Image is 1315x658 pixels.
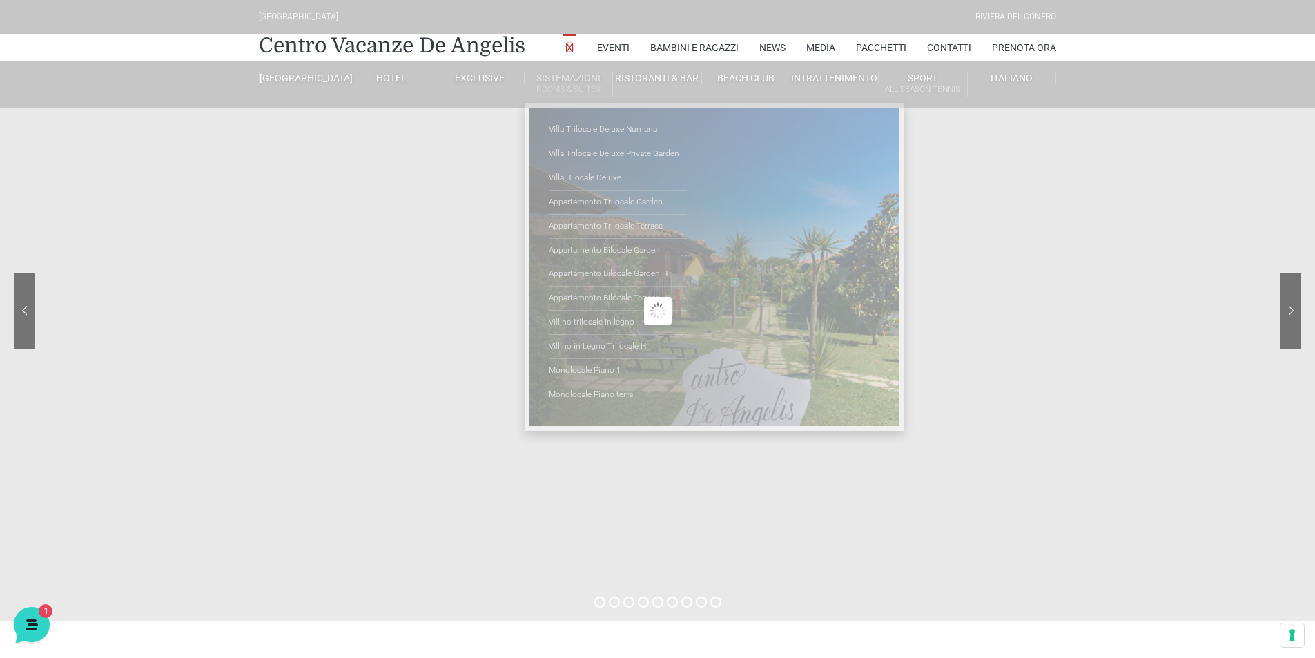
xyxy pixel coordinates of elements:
a: Appartamento Bilocale Terrace [549,287,687,311]
button: Inizia una conversazione [22,174,254,202]
a: SistemazioniRooms & Suites [525,72,613,97]
small: All Season Tennis [879,83,966,96]
a: Villino in Legno Trilocale H [549,335,687,359]
a: Villino trilocale in legno [549,311,687,335]
a: Beach Club [702,72,790,84]
a: [DEMOGRAPHIC_DATA] tutto [123,110,254,122]
p: Ciao! Benvenuto al [GEOGRAPHIC_DATA]! Come posso aiutarti! [58,149,219,163]
span: Le tue conversazioni [22,110,117,122]
a: Villa Bilocale Deluxe [549,166,687,191]
a: Appartamento Trilocale Terrace [549,215,687,239]
button: Le tue preferenze relative al consenso per le tecnologie di tracciamento [1280,623,1304,647]
p: [DATE] [227,133,254,145]
iframe: Customerly Messenger Launcher [11,604,52,646]
p: Home [41,463,65,475]
a: Centro Vacanze De Angelis [259,32,525,59]
p: La nostra missione è rendere la tua esperienza straordinaria! [11,61,232,88]
img: light [22,134,50,162]
div: [GEOGRAPHIC_DATA] [259,10,338,23]
span: [PERSON_NAME] [58,133,219,146]
p: Messaggi [119,463,157,475]
a: Exclusive [436,72,525,84]
a: [GEOGRAPHIC_DATA] [259,72,347,84]
button: Aiuto [180,443,265,475]
button: Home [11,443,96,475]
a: SportAll Season Tennis [879,72,967,97]
a: Villa Trilocale Deluxe Numana [549,118,687,142]
div: Riviera Del Conero [975,10,1056,23]
span: 1 [138,442,148,452]
a: Appartamento Bilocale Garden [549,239,687,263]
a: Monolocale Piano terra [549,383,687,407]
a: Media [806,34,835,61]
a: Villa Trilocale Deluxe Private Garden [549,142,687,166]
a: Hotel [347,72,436,84]
button: 1Messaggi [96,443,181,475]
a: Contatti [927,34,971,61]
a: Monolocale Piano 1 [549,359,687,383]
a: Apri Centro Assistenza [147,229,254,240]
h2: Ciao da De Angelis Resort 👋 [11,11,232,55]
a: [PERSON_NAME]Ciao! Benvenuto al [GEOGRAPHIC_DATA]! Come posso aiutarti![DATE]1 [17,127,260,168]
a: Appartamento Bilocale Garden H [549,262,687,287]
a: Pacchetti [856,34,906,61]
a: Eventi [597,34,630,61]
span: Trova una risposta [22,229,108,240]
small: Rooms & Suites [525,83,612,96]
span: 1 [240,149,254,163]
p: Aiuto [213,463,233,475]
a: Intrattenimento [790,72,879,84]
input: Cerca un articolo... [31,259,226,273]
a: Bambini e Ragazzi [650,34,739,61]
a: News [759,34,786,61]
a: Prenota Ora [992,34,1056,61]
a: Italiano [968,72,1056,84]
span: Inizia una conversazione [90,182,204,193]
a: Appartamento Trilocale Garden [549,191,687,215]
span: Italiano [991,72,1033,84]
a: Ristoranti & Bar [613,72,701,84]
